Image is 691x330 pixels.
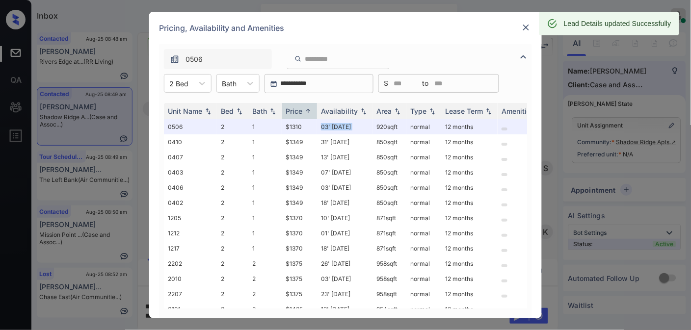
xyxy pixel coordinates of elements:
[149,12,542,44] div: Pricing, Availability and Amenities
[282,150,317,165] td: $1349
[317,226,372,241] td: 01' [DATE]
[317,180,372,195] td: 03' [DATE]
[268,108,278,115] img: sorting
[518,51,530,63] img: icon-zuma
[321,107,358,115] div: Availability
[317,302,372,317] td: 13' [DATE]
[217,241,248,256] td: 2
[372,226,406,241] td: 871 sqft
[441,180,498,195] td: 12 months
[248,271,282,286] td: 2
[282,256,317,271] td: $1375
[441,119,498,134] td: 12 months
[410,107,426,115] div: Type
[248,180,282,195] td: 1
[282,241,317,256] td: $1370
[248,210,282,226] td: 1
[164,165,217,180] td: 0403
[248,165,282,180] td: 1
[441,226,498,241] td: 12 months
[441,134,498,150] td: 12 months
[164,195,217,210] td: 0402
[217,180,248,195] td: 2
[164,241,217,256] td: 1217
[406,180,441,195] td: normal
[282,210,317,226] td: $1370
[406,271,441,286] td: normal
[248,286,282,302] td: 2
[217,119,248,134] td: 2
[286,107,302,115] div: Price
[372,241,406,256] td: 871 sqft
[372,302,406,317] td: 954 sqft
[164,180,217,195] td: 0406
[406,195,441,210] td: normal
[564,15,671,32] div: Lead Details updated Successfully
[164,286,217,302] td: 2207
[406,150,441,165] td: normal
[372,165,406,180] td: 850 sqft
[372,119,406,134] td: 920 sqft
[217,302,248,317] td: 2
[217,256,248,271] td: 2
[372,286,406,302] td: 958 sqft
[441,256,498,271] td: 12 months
[164,226,217,241] td: 1212
[248,134,282,150] td: 1
[170,54,180,64] img: icon-zuma
[502,107,534,115] div: Amenities
[406,256,441,271] td: normal
[317,119,372,134] td: 03' [DATE]
[372,150,406,165] td: 850 sqft
[317,165,372,180] td: 07' [DATE]
[282,271,317,286] td: $1375
[217,226,248,241] td: 2
[217,165,248,180] td: 2
[372,180,406,195] td: 850 sqft
[406,119,441,134] td: normal
[164,210,217,226] td: 1205
[168,107,202,115] div: Unit Name
[164,302,217,317] td: 0101
[164,271,217,286] td: 2010
[235,108,244,115] img: sorting
[441,195,498,210] td: 12 months
[372,210,406,226] td: 871 sqft
[317,195,372,210] td: 18' [DATE]
[384,78,388,89] span: $
[282,302,317,317] td: $1425
[372,256,406,271] td: 958 sqft
[372,271,406,286] td: 958 sqft
[317,134,372,150] td: 31' [DATE]
[282,165,317,180] td: $1349
[521,23,531,32] img: close
[406,286,441,302] td: normal
[445,107,483,115] div: Lease Term
[441,210,498,226] td: 12 months
[423,78,429,89] span: to
[441,271,498,286] td: 12 months
[282,119,317,134] td: $1310
[406,210,441,226] td: normal
[359,108,369,115] img: sorting
[406,134,441,150] td: normal
[248,150,282,165] td: 1
[217,271,248,286] td: 2
[427,108,437,115] img: sorting
[248,195,282,210] td: 1
[282,195,317,210] td: $1349
[406,165,441,180] td: normal
[217,195,248,210] td: 2
[393,108,402,115] img: sorting
[317,210,372,226] td: 10' [DATE]
[294,54,302,63] img: icon-zuma
[252,107,267,115] div: Bath
[282,134,317,150] td: $1349
[317,286,372,302] td: 23' [DATE]
[164,150,217,165] td: 0407
[248,119,282,134] td: 1
[186,54,203,65] span: 0506
[217,134,248,150] td: 2
[248,256,282,271] td: 2
[372,134,406,150] td: 850 sqft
